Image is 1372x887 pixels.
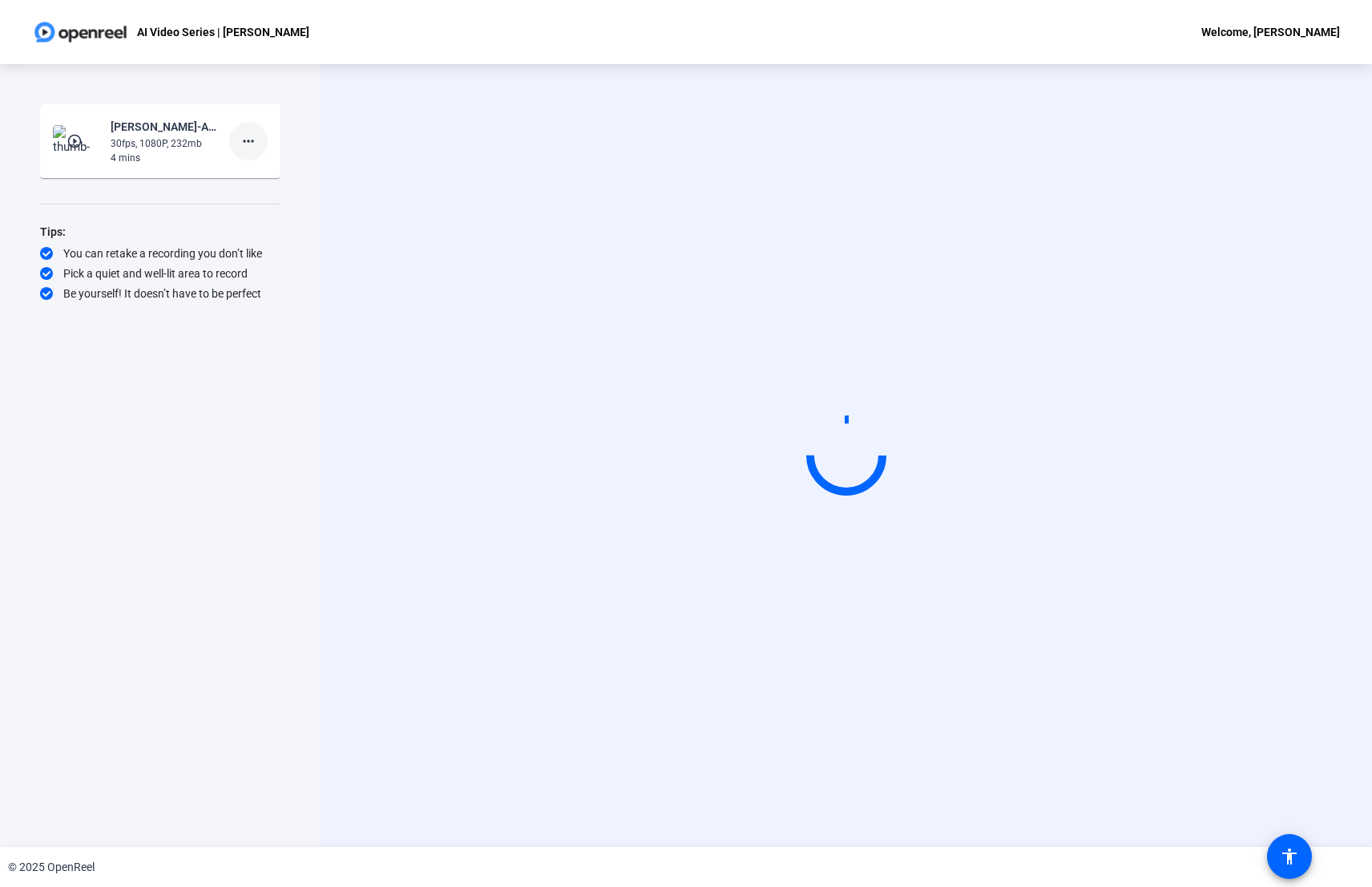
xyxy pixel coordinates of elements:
div: Welcome, [PERSON_NAME] [1201,22,1340,42]
img: OpenReel logo [32,16,129,48]
div: [PERSON_NAME]-AI Video Series - [PERSON_NAME] Video Series - [PERSON_NAME]-1759873848172-webcam [111,117,218,136]
div: Pick a quiet and well-lit area to record [40,265,280,281]
div: © 2025 OpenReel [8,859,95,876]
img: thumb-nail [53,125,100,157]
div: 30fps, 1080P, 232mb [111,136,218,151]
div: Be yourself! It doesn’t have to be perfect [40,286,280,302]
mat-icon: more_horiz [239,132,258,151]
mat-icon: accessibility [1280,847,1299,866]
div: You can retake a recording you don’t like [40,245,280,261]
p: AI Video Series | [PERSON_NAME] [137,22,309,42]
mat-icon: play_circle_outline [67,133,86,149]
div: 4 mins [111,151,218,165]
div: Tips: [40,222,280,241]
